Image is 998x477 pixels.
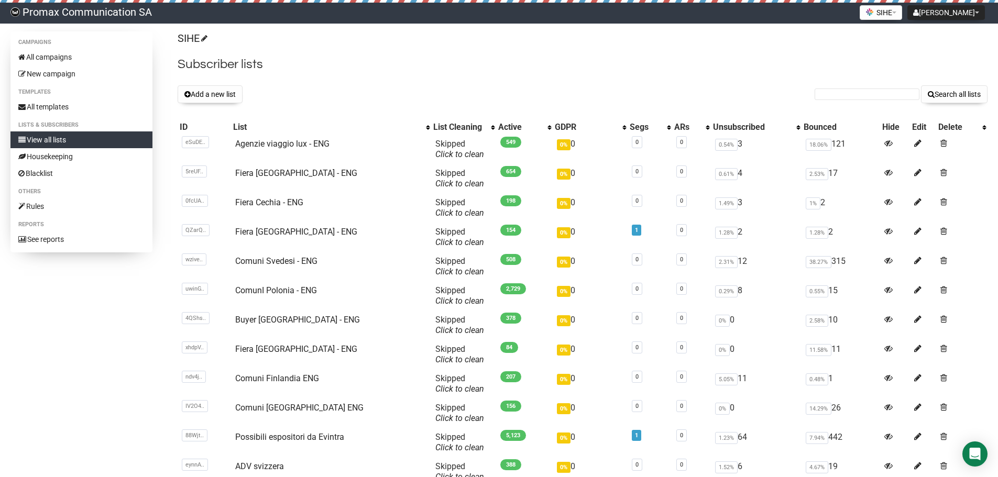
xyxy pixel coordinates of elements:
[635,227,638,234] a: 1
[715,256,738,268] span: 2.31%
[182,400,208,412] span: IV2O4..
[435,139,484,159] span: Skipped
[806,403,831,415] span: 14.29%
[235,227,357,237] a: Fiera [GEOGRAPHIC_DATA] - ENG
[715,344,730,356] span: 0%
[178,55,988,74] h2: Subscriber lists
[235,285,317,295] a: ComunI Polonia - ENG
[231,120,431,135] th: List: No sort applied, activate to apply an ascending sort
[557,198,571,209] span: 0%
[435,197,484,218] span: Skipped
[500,195,521,206] span: 198
[635,256,639,263] a: 0
[936,120,988,135] th: Delete: No sort applied, activate to apply an ascending sort
[435,315,484,335] span: Skipped
[553,369,628,398] td: 0
[680,168,683,175] a: 0
[680,432,683,439] a: 0
[435,403,484,423] span: Skipped
[806,285,828,297] span: 0.55%
[802,369,880,398] td: 1
[182,165,207,178] span: 5reUF..
[715,197,738,209] span: 1.49%
[674,122,700,132] div: ARs
[235,432,344,442] a: Possibili espositori da Evintra
[711,135,802,164] td: 3
[500,430,526,441] span: 5,123
[557,374,571,385] span: 0%
[711,428,802,457] td: 64
[557,432,571,443] span: 0%
[10,119,152,131] li: Lists & subscribers
[10,86,152,98] li: Templates
[235,168,357,178] a: Fiera [GEOGRAPHIC_DATA] - ENG
[10,231,152,248] a: See reports
[182,283,208,295] span: uwinG..
[553,252,628,281] td: 0
[802,310,880,340] td: 10
[711,252,802,281] td: 12
[557,286,571,297] span: 0%
[806,168,828,180] span: 2.53%
[635,285,639,292] a: 0
[680,373,683,380] a: 0
[806,432,828,444] span: 7.94%
[180,122,229,132] div: ID
[182,312,210,324] span: 4QShs..
[880,120,911,135] th: Hide: No sort applied, sorting is disabled
[555,122,617,132] div: GDPR
[860,5,902,20] button: SIHE
[806,373,828,385] span: 0.48%
[498,122,542,132] div: Active
[802,164,880,193] td: 17
[10,165,152,182] a: Blacklist
[10,131,152,148] a: View all lists
[715,227,738,239] span: 1.28%
[235,315,360,325] a: Buyer [GEOGRAPHIC_DATA] - ENG
[435,373,484,394] span: Skipped
[435,344,484,364] span: Skipped
[435,149,484,159] a: Click to clean
[680,227,683,234] a: 0
[182,224,210,236] span: QZarQ..
[435,208,484,218] a: Click to clean
[715,461,738,473] span: 1.52%
[435,168,484,188] span: Skipped
[435,227,484,247] span: Skipped
[233,122,421,132] div: List
[235,344,357,354] a: Fiera [GEOGRAPHIC_DATA] - ENG
[496,120,553,135] th: Active: No sort applied, activate to apply an ascending sort
[804,122,878,132] div: Bounced
[557,403,571,414] span: 0%
[910,120,936,135] th: Edit: No sort applied, sorting is disabled
[435,354,484,364] a: Click to clean
[635,373,639,380] a: 0
[635,461,639,468] a: 0
[635,139,639,146] a: 0
[713,122,791,132] div: Unsubscribed
[557,462,571,473] span: 0%
[802,398,880,428] td: 26
[907,5,985,20] button: [PERSON_NAME]
[557,257,571,268] span: 0%
[715,285,738,297] span: 0.29%
[680,197,683,204] a: 0
[635,432,638,439] a: 1
[921,85,988,103] button: Search all lists
[912,122,934,132] div: Edit
[500,166,521,177] span: 654
[182,459,208,471] span: eynnA..
[802,281,880,310] td: 15
[711,340,802,369] td: 0
[435,413,484,423] a: Click to clean
[962,441,988,467] div: Open Intercom Messenger
[435,296,484,306] a: Click to clean
[711,369,802,398] td: 11
[553,120,628,135] th: GDPR: No sort applied, activate to apply an ascending sort
[182,341,207,353] span: xhdpV..
[553,135,628,164] td: 0
[806,227,828,239] span: 1.28%
[435,179,484,188] a: Click to clean
[553,310,628,340] td: 0
[553,281,628,310] td: 0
